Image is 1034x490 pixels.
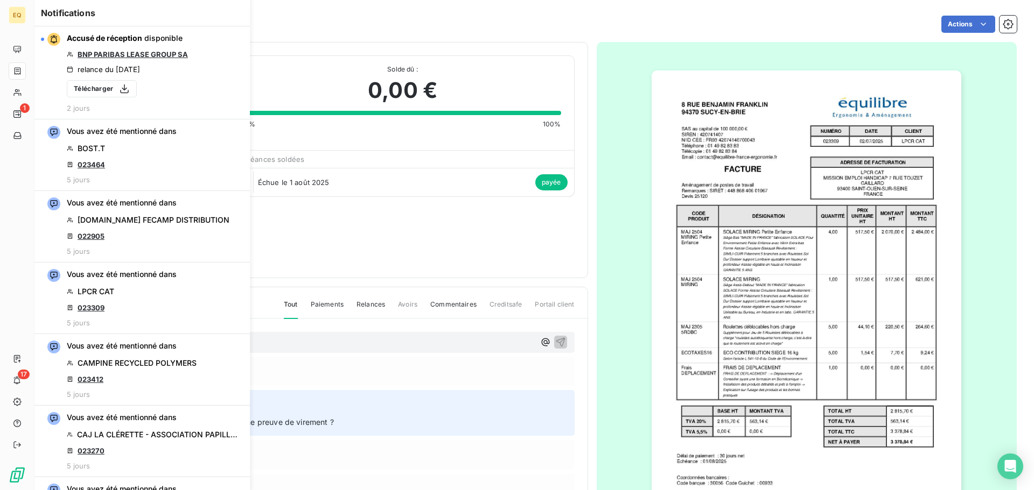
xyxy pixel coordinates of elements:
[9,6,26,24] div: EQ
[67,247,90,255] span: 5 jours
[67,390,90,399] span: 5 jours
[78,50,188,59] a: BNP PARIBAS LEASE GROUP SA
[67,197,177,208] span: Vous avez été mentionné dans
[67,340,177,351] span: Vous avez été mentionné dans
[34,26,250,119] button: Accusé de réception disponibleBNP PARIBAS LEASE GROUP SArelance du [DATE]Télécharger2 jours
[78,232,104,240] a: 022905
[67,175,90,184] span: 5 jours
[238,155,305,164] span: Échéances soldées
[67,269,177,280] span: Vous avez été mentionné dans
[490,300,522,318] span: Creditsafe
[284,300,298,319] span: Tout
[34,262,250,334] button: Vous avez été mentionné dansLPCR CAT0233095 jours
[34,191,250,262] button: Vous avez été mentionné dans[DOMAIN_NAME] FECAMP DISTRIBUTION0229055 jours
[244,65,561,74] span: Solde dû :
[67,80,137,97] button: Télécharger
[78,215,229,225] span: [DOMAIN_NAME] FECAMP DISTRIBUTION
[9,105,25,123] a: 1
[77,429,239,440] span: CAJ LA CLÉRETTE - ASSOCIATION PAPILLONS
[67,104,90,112] span: 2 jours
[357,300,385,318] span: Relances
[398,300,417,318] span: Avoirs
[941,16,995,33] button: Actions
[34,119,250,191] button: Vous avez été mentionné dansBOST.T0234645 jours
[997,453,1023,479] div: Open Intercom Messenger
[78,375,103,384] a: 023412
[67,126,177,137] span: Vous avez été mentionné dans
[9,466,26,484] img: Logo LeanPay
[20,103,30,113] span: 1
[67,65,140,74] div: relance du [DATE]
[535,174,568,190] span: payée
[67,318,90,327] span: 5 jours
[258,178,330,187] span: Échue le 1 août 2025
[41,6,243,19] h6: Notifications
[430,300,477,318] span: Commentaires
[78,286,114,297] span: LPCR CAT
[311,300,344,318] span: Paiements
[543,119,561,129] span: 100%
[34,334,250,406] button: Vous avez été mentionné dansCAMPINE RECYCLED POLYMERS0234125 jours
[535,300,574,318] span: Portail client
[78,143,105,154] span: BOST.T
[78,303,104,312] a: 023309
[78,358,197,368] span: CAMPINE RECYCLED POLYMERS
[34,406,250,477] button: Vous avez été mentionné dansCAJ LA CLÉRETTE - ASSOCIATION PAPILLONS0232705 jours
[18,370,30,379] span: 17
[67,33,142,42] span: Accusé de réception
[78,160,105,169] a: 023464
[144,33,183,42] span: disponible
[78,446,104,455] a: 023270
[67,412,177,423] span: Vous avez été mentionné dans
[368,74,437,106] span: 0,00 €
[67,461,90,470] span: 5 jours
